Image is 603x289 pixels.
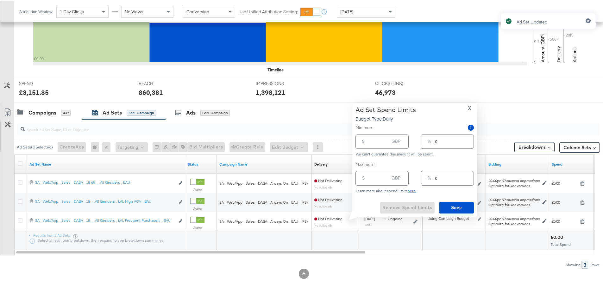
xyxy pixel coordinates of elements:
div: 3 [581,259,588,267]
span: No Views [125,8,143,13]
span: Save [442,202,471,210]
em: £0.00 [488,177,497,182]
span: Not Delivering [314,196,342,201]
a: SA - Web/App - Sales - DABA - 18+ - All Genders - LAL Frequent Purchasers - BAU [35,217,175,223]
label: Active [190,224,204,228]
span: [DATE] [340,8,353,13]
span: Not Delivering [314,177,342,182]
div: Using Campaign Budget [428,215,476,220]
em: £0.00 [488,196,497,201]
div: Delivery [314,161,328,166]
label: Use Unified Attribution Setting: [238,8,298,14]
label: Minimum: [355,123,374,129]
a: here. [408,187,416,192]
span: per [488,215,540,220]
span: [DATE] [364,215,375,220]
div: for 1 Campaign [127,109,156,115]
div: Optimize for [488,220,540,225]
a: Shows your bid and optimisation settings for this Ad Set. [488,161,547,166]
span: SA - Web/App - Sales - DABA - Always On - BAU - (PS) [219,199,308,203]
div: Attribution Window: [19,8,53,13]
sub: No active ads [314,222,333,226]
div: Showing: [565,261,581,266]
div: GBP [389,136,403,147]
div: We can't guarantee this amount will be spent. [355,151,474,155]
div: £3,151.85 [19,87,49,96]
span: CLICKS (LINK) [375,79,423,85]
div: SA - Web/App - Sales - DABA - 18-65+ - All Genders - BAU [35,179,175,184]
em: £0.00 [488,215,497,220]
div: £ [360,173,367,184]
a: Your campaign name. [219,161,309,166]
input: Search Ad Set Name, ID or Objective [25,119,546,132]
div: £ [360,136,367,147]
div: SA - Web/App - Sales - DABA - 18+ - All Genders - LAL Frequent Purchasers - BAU [35,217,175,222]
div: Ads [186,108,196,115]
div: Ad Set Updated [517,18,547,24]
span: SA - Web/App - Sales - DABA - Always On - BAU - (PS) [219,180,308,184]
sub: 10:00 [364,221,371,225]
span: IMPRESSIONS [256,79,303,85]
div: Ad Set Spend Limits [355,105,416,112]
p: Budget Type: Daily [355,114,416,121]
span: Not Delivering [314,215,342,220]
span: SA - Web/App - Sales - DABA - Always On - BAU - (PS) [219,218,308,222]
div: Ad Sets [103,108,122,115]
div: % [425,136,434,147]
span: 1 Day Clicks [60,8,84,13]
span: X [468,102,471,111]
div: Ad Sets ( 0 Selected) [17,143,53,149]
a: SA - Web/App - Sales - DABA - 18-65+ - All Genders - BAU [35,179,175,185]
a: Shows the current state of your Ad Set. [188,161,214,166]
div: 860,381 [139,87,163,96]
span: ongoing [388,215,403,220]
div: for 1 Campaign [200,109,230,115]
label: Active [190,205,204,209]
div: SA - Web/App - Sales - DABA - 18+ - All Genders - LAL High AOV - BAU [35,198,175,203]
div: GBP [389,173,403,184]
span: per [488,177,540,182]
label: Active [190,186,204,190]
div: 0 [91,141,102,151]
a: Your Ad Set name. [29,161,183,166]
label: Maximum: [355,160,474,166]
span: REACH [139,79,186,85]
a: Reflects the ability of your Ad Set to achieve delivery based on ad states, schedule and budget. [314,161,328,166]
div: Campaigns [28,108,56,115]
div: 439 [61,109,71,115]
button: X [465,105,474,109]
span: per [488,196,540,201]
div: 1,398,121 [256,87,286,96]
span: Conversion [186,8,209,13]
sub: No active ads [314,184,333,188]
div: Learn more about spend limits [355,187,474,192]
div: Optimize for [488,182,540,187]
div: Timeline [267,66,284,72]
sub: No active ads [314,203,333,207]
div: Optimize for [488,201,540,206]
div: Rows [590,261,600,266]
a: SA - Web/App - Sales - DABA - 18+ - All Genders - LAL High AOV - BAU [35,198,175,204]
span: SPEND [19,79,66,85]
div: 46,973 [375,87,396,96]
div: % [425,173,434,184]
button: Save [439,201,474,212]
